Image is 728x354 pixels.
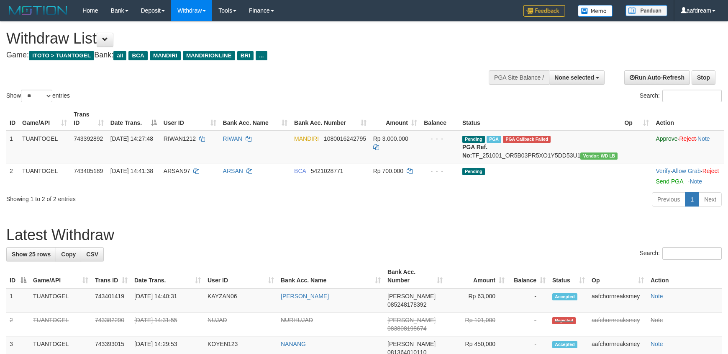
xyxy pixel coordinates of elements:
[6,131,19,163] td: 1
[6,247,56,261] a: Show 25 rows
[277,264,384,288] th: Bank Acc. Name: activate to sort column ascending
[6,313,30,336] td: 2
[387,341,436,347] span: [PERSON_NAME]
[685,192,699,207] a: 1
[281,341,306,347] a: NANANG
[12,251,51,258] span: Show 25 rows
[656,135,677,142] a: Approve
[107,107,160,131] th: Date Trans.: activate to sort column descending
[6,51,477,59] h4: Game: Bank:
[549,264,588,288] th: Status: activate to sort column ascending
[204,288,277,313] td: KAYZAN06
[131,313,204,336] td: [DATE] 14:31:55
[624,70,690,85] a: Run Auto-Refresh
[291,107,370,131] th: Bank Acc. Number: activate to sort column ascending
[19,107,70,131] th: Game/API: activate to sort column ascending
[223,135,242,142] a: RIWAN
[74,135,103,142] span: 743392892
[164,168,190,174] span: ARSAN97
[554,74,594,81] span: None selected
[281,293,329,300] a: [PERSON_NAME]
[294,135,319,142] span: MANDIRI
[56,247,81,261] a: Copy
[420,107,459,131] th: Balance
[702,168,719,174] a: Reject
[699,192,722,207] a: Next
[373,168,403,174] span: Rp 700.000
[61,251,76,258] span: Copy
[640,247,722,260] label: Search:
[373,135,408,142] span: Rp 3.000.000
[6,288,30,313] td: 1
[387,301,426,308] span: Copy 085248178392 to clipboard
[656,168,670,174] a: Verify
[81,247,104,261] a: CSV
[110,135,153,142] span: [DATE] 14:27:48
[552,317,576,324] span: Rejected
[387,325,426,332] span: Copy 083808198674 to clipboard
[625,5,667,16] img: panduan.png
[424,134,456,143] div: - - -
[588,288,647,313] td: aafchornreaksmey
[662,247,722,260] input: Search:
[370,107,420,131] th: Amount: activate to sort column ascending
[150,51,181,60] span: MANDIRI
[503,136,551,143] span: PGA Error
[580,152,618,160] span: Vendor URL: https://dashboard.q2checkout.com/secure
[588,313,647,336] td: aafchornreaksmey
[692,70,715,85] a: Stop
[672,168,700,174] a: Allow Grab
[523,5,565,17] img: Feedback.jpg
[220,107,291,131] th: Bank Acc. Name: activate to sort column ascending
[462,144,487,159] b: PGA Ref. No:
[70,107,107,131] th: Trans ID: activate to sort column ascending
[459,131,621,163] td: TF_251001_OR5B03PR5XO1Y5DD53U1
[651,317,663,323] a: Note
[651,293,663,300] a: Note
[164,135,196,142] span: RIWAN1212
[131,288,204,313] td: [DATE] 14:40:31
[6,30,477,47] h1: Withdraw List
[6,107,19,131] th: ID
[697,135,710,142] a: Note
[21,90,52,102] select: Showentries
[446,313,508,336] td: Rp 101,000
[652,192,685,207] a: Previous
[487,136,501,143] span: Marked by aafyoumonoriya
[446,264,508,288] th: Amount: activate to sort column ascending
[508,288,549,313] td: -
[131,264,204,288] th: Date Trans.: activate to sort column ascending
[424,167,456,175] div: - - -
[183,51,235,60] span: MANDIRIONLINE
[652,107,724,131] th: Action
[29,51,94,60] span: ITOTO > TUANTOGEL
[86,251,98,258] span: CSV
[204,313,277,336] td: NUJAD
[387,317,436,323] span: [PERSON_NAME]
[6,90,70,102] label: Show entries
[446,288,508,313] td: Rp 63,000
[237,51,254,60] span: BRI
[92,264,131,288] th: Trans ID: activate to sort column ascending
[656,178,683,185] a: Send PGA
[552,293,577,300] span: Accepted
[508,264,549,288] th: Balance: activate to sort column ascending
[651,341,663,347] a: Note
[92,313,131,336] td: 743382290
[30,313,92,336] td: TUANTOGEL
[652,163,724,189] td: · ·
[387,293,436,300] span: [PERSON_NAME]
[6,227,722,243] h1: Latest Withdraw
[578,5,613,17] img: Button%20Memo.svg
[281,317,313,323] a: NURHUJAD
[113,51,126,60] span: all
[19,131,70,163] td: TUANTOGEL
[6,4,70,17] img: MOTION_logo.png
[324,135,366,142] span: Copy 1080016242795 to clipboard
[588,264,647,288] th: Op: activate to sort column ascending
[294,168,306,174] span: BCA
[679,135,696,142] a: Reject
[621,107,652,131] th: Op: activate to sort column ascending
[6,191,297,203] div: Showing 1 to 2 of 2 entries
[459,107,621,131] th: Status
